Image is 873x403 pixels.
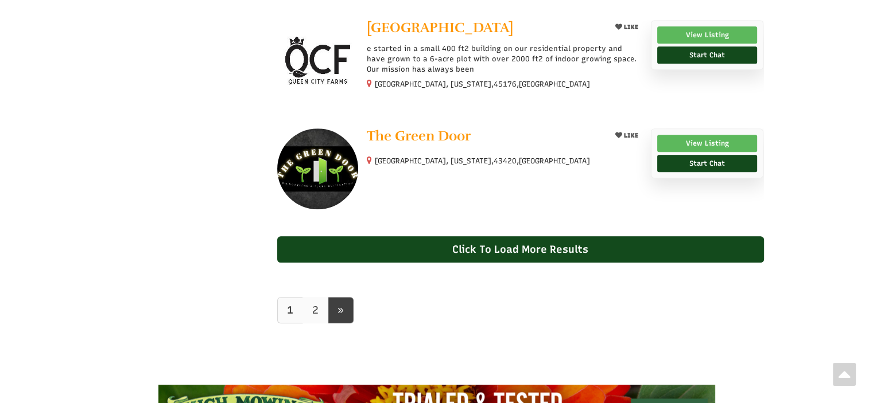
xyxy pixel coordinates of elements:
span: 45176 [494,79,517,89]
a: View Listing [657,26,758,44]
a: Start Chat [657,46,758,64]
span: » [337,304,344,316]
span: LIKE [622,24,638,31]
span: [GEOGRAPHIC_DATA] [367,19,513,36]
img: The Green Door [277,128,358,209]
small: [GEOGRAPHIC_DATA], [US_STATE], , [375,80,590,88]
a: next [328,297,354,323]
b: 1 [287,304,293,316]
span: LIKE [622,132,638,139]
button: LIKE [611,128,642,143]
div: Click To Load More Results [277,236,764,263]
span: [GEOGRAPHIC_DATA] [519,156,590,166]
a: 1 [277,297,303,323]
small: [GEOGRAPHIC_DATA], [US_STATE], , [375,156,590,165]
a: Start Chat [657,155,758,172]
span: 43420 [494,156,517,166]
a: [GEOGRAPHIC_DATA] [367,20,602,38]
a: The Green Door [367,128,602,146]
p: e started in a small 400 ft2 building on our residential property and have grown to a 6-acre plot... [367,44,642,75]
a: 2 [302,297,328,323]
img: Queen City Farms [277,20,358,101]
span: [GEOGRAPHIC_DATA] [519,79,590,89]
span: The Green Door [367,127,471,144]
a: View Listing [657,135,758,152]
button: LIKE [611,20,642,34]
